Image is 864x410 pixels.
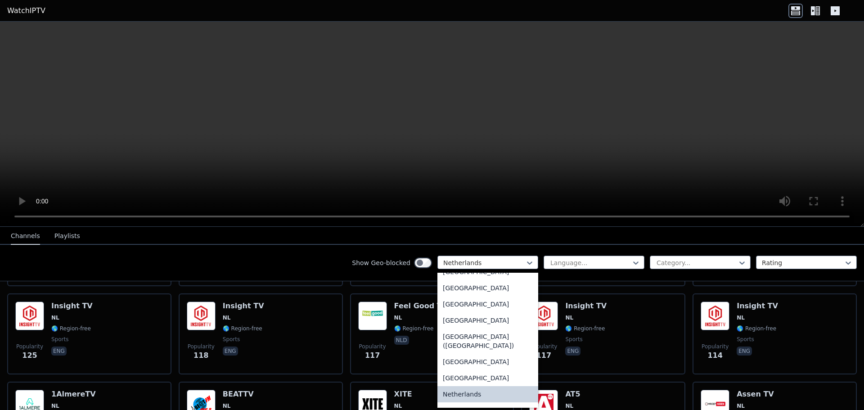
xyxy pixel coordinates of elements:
span: NL [223,402,231,410]
h6: Feel Good TV [394,302,447,311]
span: NL [51,402,59,410]
p: eng [737,347,752,356]
img: Insight TV [187,302,216,330]
img: Insight TV [529,302,558,330]
span: NL [565,314,573,321]
span: 🌎 Region-free [737,325,776,332]
div: [GEOGRAPHIC_DATA] [437,354,538,370]
div: [GEOGRAPHIC_DATA] [437,312,538,329]
p: eng [565,347,580,356]
span: 🌎 Region-free [394,325,434,332]
span: Popularity [188,343,215,350]
div: [GEOGRAPHIC_DATA] [437,370,538,386]
button: Channels [11,228,40,245]
span: NL [737,402,745,410]
div: [GEOGRAPHIC_DATA] [437,296,538,312]
span: Popularity [359,343,386,350]
img: Insight TV [701,302,729,330]
span: NL [394,402,402,410]
a: WatchIPTV [7,5,45,16]
h6: Insight TV [565,302,607,311]
label: Show Geo-blocked [352,258,410,267]
img: Feel Good TV [358,302,387,330]
button: Playlists [54,228,80,245]
p: eng [51,347,67,356]
span: 117 [365,350,380,361]
span: NL [394,314,402,321]
h6: Assen TV [737,390,776,399]
span: sports [223,336,240,343]
span: NL [565,402,573,410]
span: 🌎 Region-free [565,325,605,332]
span: 114 [707,350,722,361]
div: [GEOGRAPHIC_DATA] ([GEOGRAPHIC_DATA]) [437,329,538,354]
span: 118 [193,350,208,361]
span: NL [51,314,59,321]
div: Netherlands [437,386,538,402]
span: Popularity [16,343,43,350]
h6: Insight TV [223,302,264,311]
span: 117 [536,350,551,361]
span: NL [223,314,231,321]
span: Popularity [530,343,557,350]
span: Popularity [702,343,729,350]
p: nld [394,336,409,345]
span: sports [565,336,582,343]
p: eng [223,347,238,356]
h6: AT5 [565,390,605,399]
span: 125 [22,350,37,361]
span: 🌎 Region-free [223,325,262,332]
span: NL [737,314,745,321]
h6: BEATTV [223,390,281,399]
h6: Insight TV [737,302,778,311]
span: 🌎 Region-free [51,325,91,332]
h6: XITE [394,390,434,399]
img: Insight TV [15,302,44,330]
span: sports [51,336,68,343]
h6: Insight TV [51,302,93,311]
div: [GEOGRAPHIC_DATA] [437,280,538,296]
span: sports [737,336,754,343]
h6: 1AlmereTV [51,390,96,399]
